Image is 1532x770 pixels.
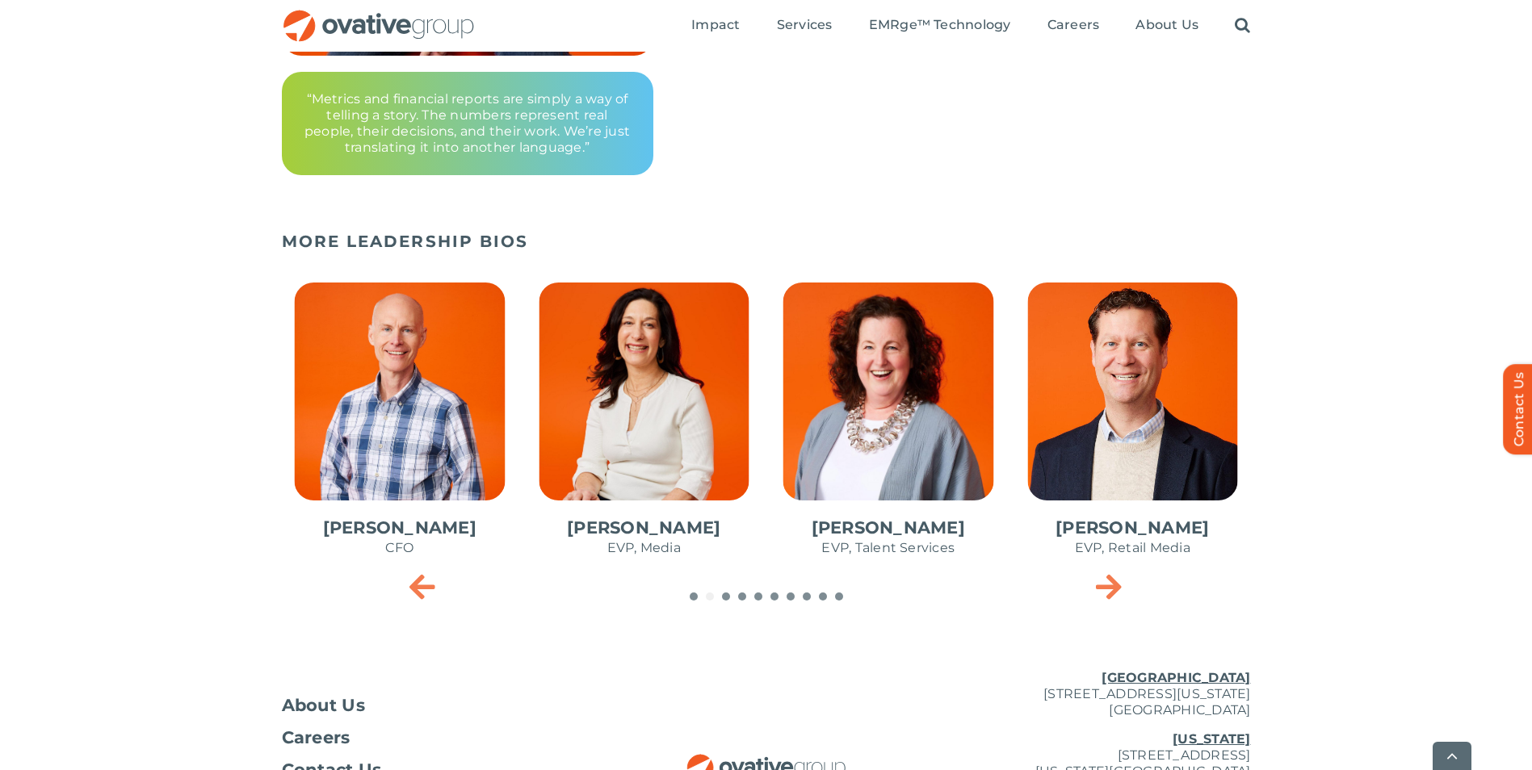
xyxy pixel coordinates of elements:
a: Impact [691,17,740,35]
a: Services [777,17,833,35]
span: Impact [691,17,740,33]
span: About Us [1135,17,1198,33]
p: “Metrics and financial reports are simply a way of telling a story. The numbers represent real pe... [301,91,634,156]
span: Go to slide 2 [706,592,714,601]
span: Careers [1047,17,1100,33]
span: Go to slide 9 [819,592,827,601]
h5: MORE LEADERSHIP BIOS [282,232,1251,251]
span: Go to slide 4 [738,592,746,601]
a: Search [1235,17,1250,35]
a: OG_Full_horizontal_RGB [282,8,476,23]
a: About Us [282,697,605,714]
span: Go to slide 6 [770,592,779,601]
div: 2 / 10 [282,270,518,586]
p: [STREET_ADDRESS][US_STATE] [GEOGRAPHIC_DATA] [928,670,1251,718]
span: Careers [282,730,350,746]
span: EMRge™ Technology [869,17,1011,33]
div: 3 / 10 [526,270,762,586]
a: About Us [1135,17,1198,35]
a: Careers [1047,17,1100,35]
span: Services [777,17,833,33]
a: EMRge™ Technology [869,17,1011,35]
u: [GEOGRAPHIC_DATA] [1102,670,1250,685]
span: Go to slide 8 [803,592,811,601]
div: 4 / 10 [770,270,1007,586]
a: OG_Full_horizontal_RGB [686,752,847,768]
u: [US_STATE] [1173,731,1250,747]
a: Careers [282,730,605,746]
div: Previous slide [403,566,443,606]
span: About Us [282,697,366,714]
span: Go to slide 3 [722,592,730,601]
span: Go to slide 1 [690,592,698,601]
span: Go to slide 5 [754,592,762,601]
div: Next slide [1089,566,1130,606]
div: 5 / 10 [1014,270,1251,586]
span: Go to slide 7 [787,592,795,601]
span: Go to slide 10 [835,592,843,601]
